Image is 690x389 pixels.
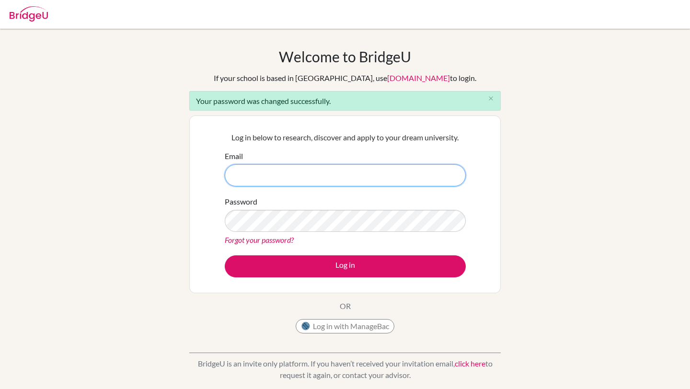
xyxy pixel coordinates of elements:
a: [DOMAIN_NAME] [387,73,450,82]
i: close [487,95,494,102]
div: If your school is based in [GEOGRAPHIC_DATA], use to login. [214,72,476,84]
p: Log in below to research, discover and apply to your dream university. [225,132,466,143]
p: OR [340,300,351,312]
img: Bridge-U [10,6,48,22]
button: Log in [225,255,466,277]
button: Log in with ManageBac [296,319,394,333]
button: Close [481,92,500,106]
label: Email [225,150,243,162]
label: Password [225,196,257,207]
h1: Welcome to BridgeU [279,48,411,65]
a: Forgot your password? [225,235,294,244]
div: Your password was changed successfully. [189,91,501,111]
p: BridgeU is an invite only platform. If you haven’t received your invitation email, to request it ... [189,358,501,381]
a: click here [455,359,485,368]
